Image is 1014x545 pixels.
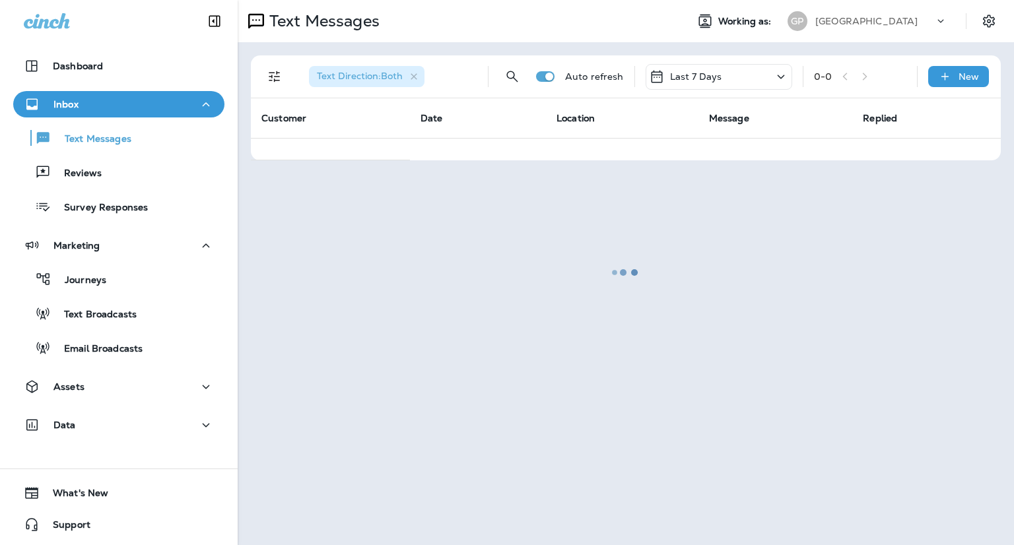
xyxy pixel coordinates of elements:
[51,274,106,287] p: Journeys
[51,202,148,214] p: Survey Responses
[959,71,979,82] p: New
[51,343,143,356] p: Email Broadcasts
[13,412,224,438] button: Data
[13,265,224,293] button: Journeys
[51,168,102,180] p: Reviews
[40,488,108,503] span: What's New
[53,240,100,251] p: Marketing
[53,381,84,392] p: Assets
[13,124,224,152] button: Text Messages
[53,420,76,430] p: Data
[13,91,224,117] button: Inbox
[13,232,224,259] button: Marketing
[13,480,224,506] button: What's New
[13,300,224,327] button: Text Broadcasts
[53,99,79,110] p: Inbox
[13,193,224,220] button: Survey Responses
[13,373,224,400] button: Assets
[13,511,224,538] button: Support
[40,519,90,535] span: Support
[53,61,103,71] p: Dashboard
[51,133,131,146] p: Text Messages
[196,8,233,34] button: Collapse Sidebar
[13,53,224,79] button: Dashboard
[51,309,137,321] p: Text Broadcasts
[13,158,224,186] button: Reviews
[13,334,224,362] button: Email Broadcasts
